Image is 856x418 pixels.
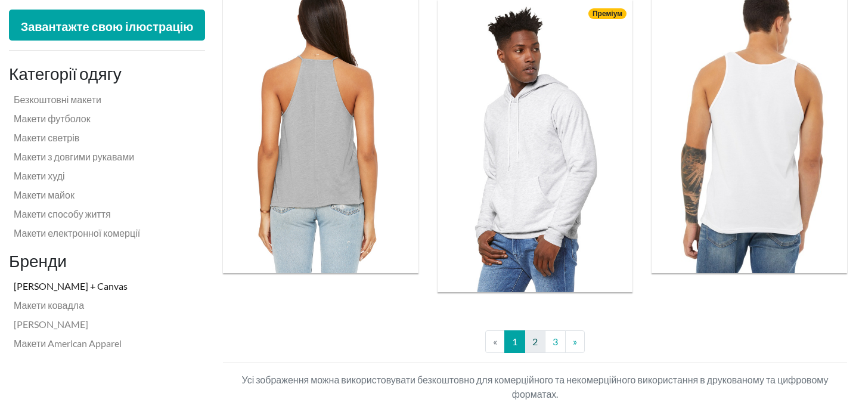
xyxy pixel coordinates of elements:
[553,336,558,347] font: 3
[593,9,622,18] font: Преміум
[14,113,91,124] font: Макети футболок
[545,330,566,353] a: 3
[14,319,88,330] font: [PERSON_NAME]
[9,90,145,109] a: Безкоштовні макети
[9,315,145,335] a: [PERSON_NAME]
[14,151,134,162] font: Макети з довгими рукавами
[14,189,75,200] font: Макети майок
[9,185,145,205] a: Макети майок
[9,296,145,315] a: Макети ковадла
[14,281,128,292] font: [PERSON_NAME] + Canvas
[504,330,525,353] a: 1
[9,252,67,272] font: Бренди
[14,94,101,105] font: Безкоштовні макети
[525,330,545,353] a: 2
[9,109,145,128] a: Макети футболок
[9,65,122,85] font: Категорії одягу
[9,147,145,166] a: Макети з довгими рукавами
[14,132,79,143] font: Макети светрів
[9,205,145,224] a: Макети способу життя
[512,336,517,347] font: 1
[9,10,205,41] button: Завантажте свою ілюстрацію
[242,374,829,400] font: Усі зображення можна використовувати безкоштовно для комерційного та некомерційного використання ...
[14,170,65,181] font: Макети худі
[14,338,122,349] font: Макети American Apparel
[9,128,145,147] a: Макети светрів
[9,224,145,243] a: Макети електронної комерції
[14,300,84,311] font: Макети ковадла
[9,166,145,185] a: Макети худі
[532,336,538,347] font: 2
[9,277,145,296] a: [PERSON_NAME] + Canvas
[573,336,577,347] font: »
[14,208,111,219] font: Макети способу життя
[14,227,140,239] font: Макети електронної комерції
[9,335,145,354] a: Макети American Apparel
[21,19,194,33] font: Завантажте свою ілюстрацію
